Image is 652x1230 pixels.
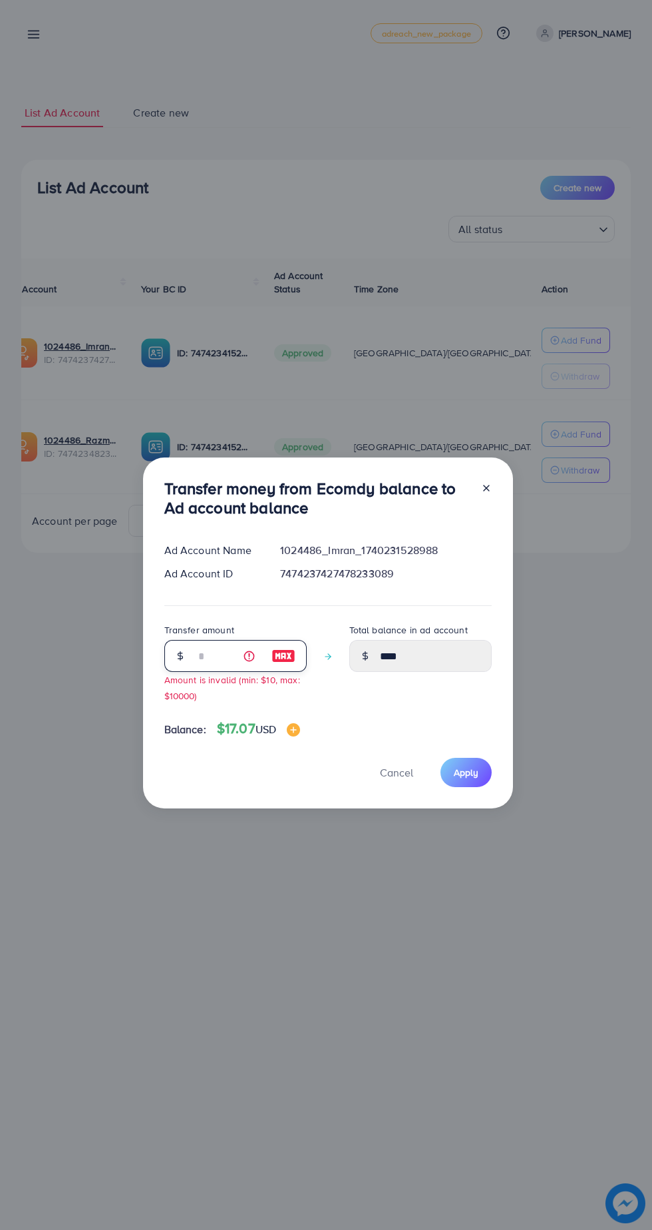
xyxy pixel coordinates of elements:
[271,648,295,664] img: image
[154,543,270,558] div: Ad Account Name
[349,623,468,637] label: Total balance in ad account
[454,766,478,779] span: Apply
[255,722,276,737] span: USD
[217,721,300,737] h4: $17.07
[363,758,430,786] button: Cancel
[164,673,300,701] small: Amount is invalid (min: $10, max: $10000)
[269,543,502,558] div: 1024486_Imran_1740231528988
[164,623,234,637] label: Transfer amount
[164,479,470,517] h3: Transfer money from Ecomdy balance to Ad account balance
[164,722,206,737] span: Balance:
[287,723,300,737] img: image
[440,758,492,786] button: Apply
[380,765,413,780] span: Cancel
[154,566,270,581] div: Ad Account ID
[269,566,502,581] div: 7474237427478233089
